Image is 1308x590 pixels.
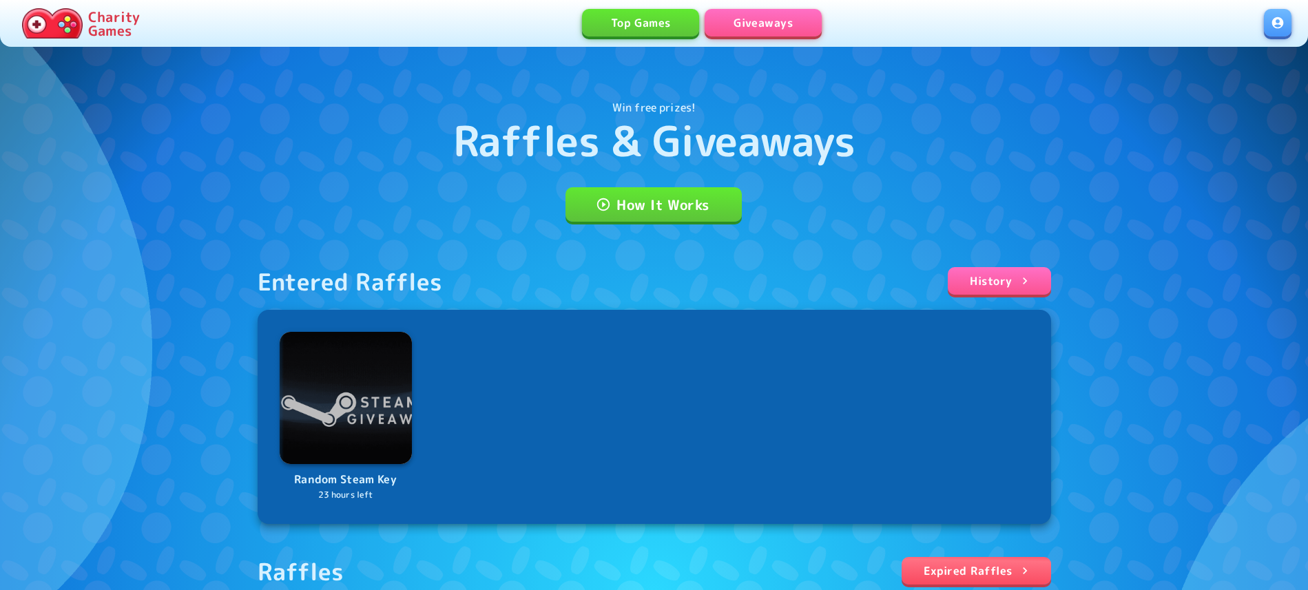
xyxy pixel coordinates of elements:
div: Entered Raffles [258,267,443,296]
p: Charity Games [88,10,140,37]
a: LogoRandom Steam Key23 hours left [280,332,412,502]
p: Random Steam Key [280,471,412,489]
p: Win free prizes! [612,99,696,116]
a: Top Games [582,9,699,36]
img: Logo [280,332,412,464]
a: Giveaways [705,9,822,36]
a: Expired Raffles [902,557,1051,584]
p: 23 hours left [280,489,412,502]
img: Charity.Games [22,8,83,39]
h1: Raffles & Giveaways [453,116,855,165]
a: History [948,267,1050,295]
a: Charity Games [17,6,145,41]
div: Raffles [258,557,344,586]
a: How It Works [565,187,742,222]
